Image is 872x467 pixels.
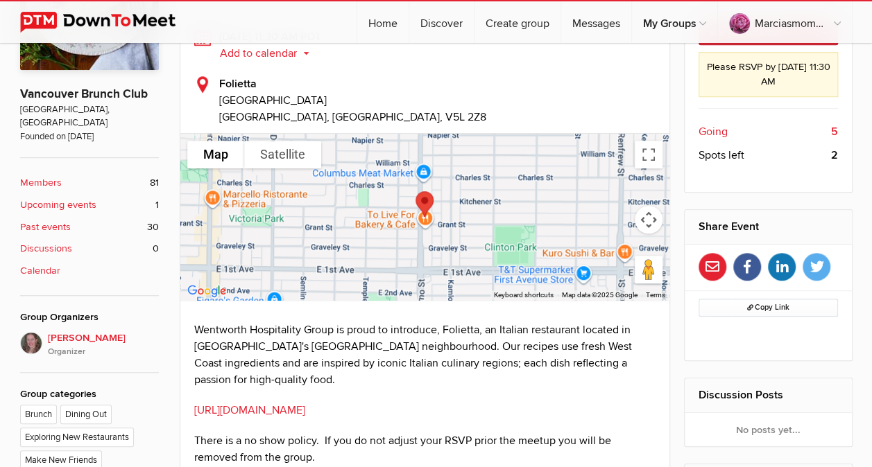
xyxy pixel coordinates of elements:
[831,147,838,164] b: 2
[147,220,159,235] span: 30
[244,141,321,168] button: Show satellite imagery
[150,175,159,191] span: 81
[219,47,320,60] button: Add to calendar
[20,87,148,101] a: Vancouver Brunch Club
[718,1,852,43] a: Marciasmommarilyn
[20,310,159,325] div: Group Organizers
[20,175,159,191] a: Members 81
[194,403,305,417] a: [URL][DOMAIN_NAME]
[475,1,561,43] a: Create group
[184,282,230,300] img: Google
[699,147,744,164] span: Spots left
[48,346,159,358] i: Organizer
[635,206,662,233] button: Map camera controls
[562,291,638,299] span: Map data ©2025 Google
[747,303,789,312] span: Copy Link
[20,241,72,256] b: Discussions
[632,1,717,43] a: My Groups
[20,220,71,235] b: Past events
[635,256,662,283] button: Drag Pegman onto the map to open Street View
[194,434,611,464] span: There is a no show policy. If you do not adjust your RSVP prior the meetup you will be removed fr...
[357,1,409,43] a: Home
[831,123,838,140] b: 5
[646,291,665,299] a: Terms (opens in new tab)
[635,141,662,168] button: Toggle fullscreen view
[699,52,838,97] div: Please RSVP by [DATE] 11:30 AM
[699,388,783,402] a: Discussion Posts
[685,413,852,446] div: No posts yet...
[494,290,554,300] button: Keyboard shortcuts
[20,197,159,213] a: Upcoming events 1
[20,130,159,143] span: Founded on [DATE]
[20,263,159,279] a: Calendar
[20,197,96,213] b: Upcoming events
[219,110,486,124] span: [GEOGRAPHIC_DATA], [GEOGRAPHIC_DATA], V5L 2Z8
[20,175,62,191] b: Members
[20,12,197,33] img: DownToMeet
[20,332,42,354] img: vicki sawyer
[409,1,474,43] a: Discover
[699,123,728,140] span: Going
[561,1,631,43] a: Messages
[219,77,257,91] b: Folietta
[219,92,656,109] span: [GEOGRAPHIC_DATA]
[194,28,656,62] div: [DATE] 11:30 AM PDT
[187,141,244,168] button: Show street map
[20,387,159,402] div: Group categories
[48,331,159,358] span: [PERSON_NAME]
[153,241,159,256] span: 0
[20,103,159,130] span: [GEOGRAPHIC_DATA], [GEOGRAPHIC_DATA]
[20,263,60,279] b: Calendar
[20,220,159,235] a: Past events 30
[699,299,838,317] button: Copy Link
[184,282,230,300] a: Open this area in Google Maps (opens a new window)
[20,332,159,358] a: [PERSON_NAME]Organizer
[194,321,656,388] p: Wentworth Hospitality Group is proud to introduce, Folietta, an Italian restaurant located in [GE...
[699,210,838,243] h2: Share Event
[155,197,159,213] span: 1
[20,241,159,256] a: Discussions 0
